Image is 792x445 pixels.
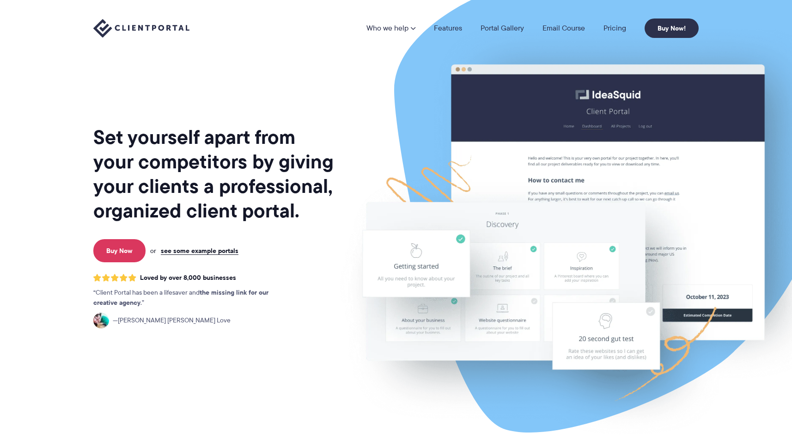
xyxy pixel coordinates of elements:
[93,125,335,223] h1: Set yourself apart from your competitors by giving your clients a professional, organized client ...
[113,315,231,326] span: [PERSON_NAME] [PERSON_NAME] Love
[603,25,626,32] a: Pricing
[93,239,146,262] a: Buy Now
[481,25,524,32] a: Portal Gallery
[140,274,236,282] span: Loved by over 8,000 businesses
[93,287,268,308] strong: the missing link for our creative agency
[366,25,415,32] a: Who we help
[161,247,238,255] a: see some example portals
[93,288,287,308] p: Client Portal has been a lifesaver and .
[150,247,156,255] span: or
[434,25,462,32] a: Features
[542,25,585,32] a: Email Course
[645,19,699,38] a: Buy Now!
